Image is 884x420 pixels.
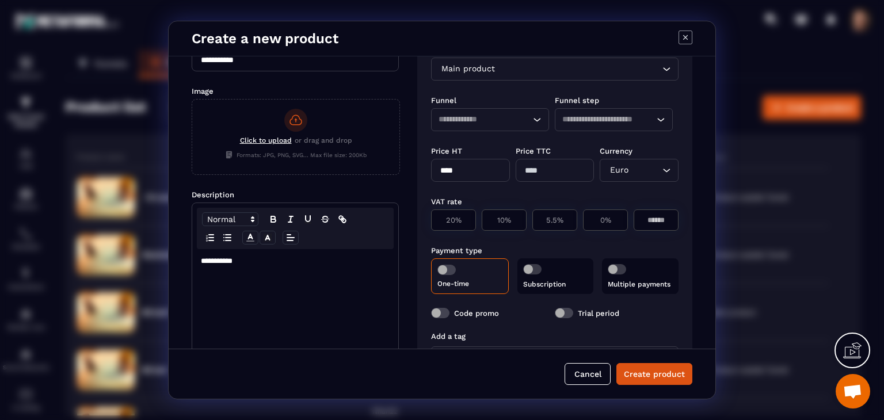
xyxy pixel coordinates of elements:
p: 10% [488,216,520,224]
label: Price HT [431,147,462,155]
h4: Create a new product [192,30,338,47]
label: Currency [600,147,632,155]
label: Trial period [578,309,619,318]
div: Search for option [431,346,679,369]
span: or drag and drop [295,136,352,147]
span: Euro [607,164,631,177]
label: Code promo [454,309,499,318]
div: Search for option [431,108,549,131]
input: Search for option [562,113,654,126]
div: Search for option [431,58,679,81]
div: Search for option [555,108,673,131]
p: Subscription [523,280,588,288]
div: Mở cuộc trò chuyện [836,374,870,408]
p: 20% [437,216,470,224]
label: Funnel [431,96,456,105]
p: Multiple payments [608,280,673,288]
label: VAT rate [431,197,462,206]
span: Click to upload [240,136,292,144]
label: Payment type [431,246,482,255]
button: Create product [616,363,692,385]
span: Main product [439,63,497,75]
input: Search for option [497,63,660,75]
button: Cancel [565,363,611,385]
p: 5.5% [539,216,571,224]
input: Search for option [631,164,660,177]
label: Description [192,190,234,199]
label: Price TTC [516,147,551,155]
span: Formats: JPG, PNG, SVG... Max file size: 200Kb [225,151,367,159]
input: Search for option [439,113,520,126]
p: 0% [589,216,622,224]
div: Search for option [600,159,679,182]
p: One-time [437,280,502,288]
label: Add a tag [431,332,466,341]
label: Funnel step [555,96,599,105]
label: Image [192,87,214,96]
